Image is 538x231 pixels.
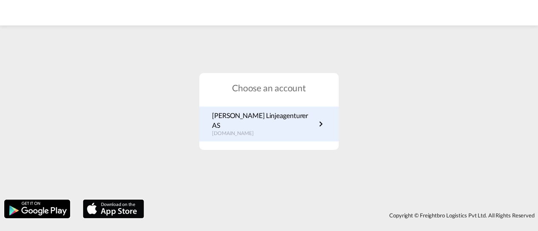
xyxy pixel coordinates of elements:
p: [PERSON_NAME] Linjeagenturer AS [212,111,316,130]
div: Copyright © Freightbro Logistics Pvt Ltd. All Rights Reserved [148,208,538,223]
h1: Choose an account [199,82,339,94]
img: apple.png [82,199,145,219]
a: [PERSON_NAME] Linjeagenturer AS[DOMAIN_NAME] [212,111,326,137]
md-icon: icon-chevron-right [316,119,326,129]
img: google.png [3,199,71,219]
p: [DOMAIN_NAME] [212,130,316,137]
